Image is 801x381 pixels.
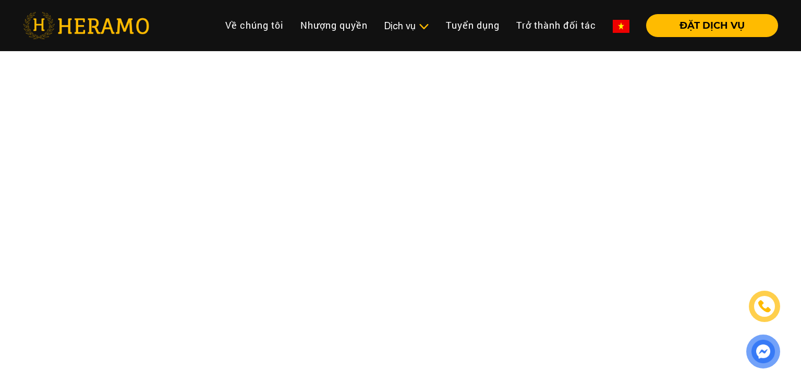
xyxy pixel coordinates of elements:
[646,14,778,37] button: ĐẶT DỊCH VỤ
[613,20,629,33] img: vn-flag.png
[508,14,604,37] a: Trở thành đối tác
[638,21,778,30] a: ĐẶT DỊCH VỤ
[384,19,429,33] div: Dịch vụ
[759,301,770,312] img: phone-icon
[418,21,429,32] img: subToggleIcon
[292,14,376,37] a: Nhượng quyền
[750,292,779,320] a: phone-icon
[217,14,292,37] a: Về chúng tôi
[438,14,508,37] a: Tuyển dụng
[23,12,149,39] img: heramo-logo.png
